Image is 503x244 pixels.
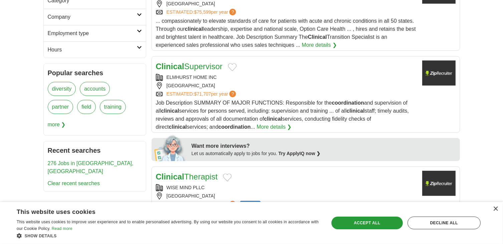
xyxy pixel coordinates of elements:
strong: clinical [346,108,364,114]
span: $59,770 [194,202,211,207]
h2: Employment type [48,29,137,37]
strong: clinical [185,26,203,32]
a: 276 Jobs in [GEOGRAPHIC_DATA], [GEOGRAPHIC_DATA] [48,160,134,174]
img: Company logo [422,171,456,196]
span: ? [229,201,236,208]
a: accounts [80,82,110,96]
a: training [100,100,126,114]
strong: coordination [332,100,364,106]
div: Decline all [408,217,481,229]
div: This website uses cookies [17,206,303,216]
span: ? [229,91,236,97]
a: Read more, opens a new window [52,226,72,231]
a: ClinicalTherapist [156,172,218,181]
a: ClinicalSupervisor [156,62,223,71]
span: REMOTE [240,201,260,208]
h2: Popular searches [48,68,142,78]
span: $71,707 [194,91,211,97]
strong: clinical [169,124,187,130]
h2: Hours [48,46,137,54]
span: ? [229,9,236,15]
a: diversity [48,82,76,96]
div: ELMHURST HOME INC [156,74,417,81]
a: Hours [44,41,146,58]
div: Let us automatically apply to jobs for you. [192,150,456,157]
a: Company [44,9,146,25]
a: ESTIMATED:$59,770per year? [167,201,238,208]
div: Accept all [331,217,403,229]
strong: Clinical [308,34,327,40]
a: ESTIMATED:$71,707per year? [167,91,238,98]
div: [GEOGRAPHIC_DATA] [156,193,417,200]
img: apply-iq-scientist.png [154,134,187,161]
div: Close [493,207,498,212]
a: More details ❯ [257,123,292,131]
div: Want more interviews? [192,142,456,150]
span: This website uses cookies to improve user experience and to enable personalised advertising. By u... [17,220,319,231]
span: Show details [25,234,57,238]
span: Job Description SUMMARY OF MAJOR FUNCTIONS: Responsible for the and supervision of all services f... [156,100,409,130]
span: more ❯ [48,118,66,131]
a: Try ApplyIQ now ❯ [278,151,320,156]
div: [GEOGRAPHIC_DATA] [156,82,417,89]
strong: Clinical [156,172,184,181]
strong: clinical [161,108,179,114]
div: Show details [17,232,320,239]
div: WISE MIND PLLC [156,184,417,191]
button: Add to favorite jobs [223,173,232,181]
strong: Clinical [156,62,184,71]
a: partner [48,100,73,114]
span: $75,599 [194,9,211,15]
h2: Company [48,13,137,21]
a: ESTIMATED:$75,599per year? [167,9,238,16]
img: Company logo [422,60,456,86]
a: More details ❯ [302,41,337,49]
a: Employment type [44,25,146,41]
div: [GEOGRAPHIC_DATA] [156,0,417,7]
strong: clinical [264,116,282,122]
a: field [77,100,95,114]
span: ... compassionately to elevate standards of care for patients with acute and chronic conditions i... [156,18,416,48]
h2: Recent searches [48,145,142,155]
button: Add to favorite jobs [228,63,237,71]
a: Clear recent searches [48,180,100,186]
strong: coordination [218,124,251,130]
